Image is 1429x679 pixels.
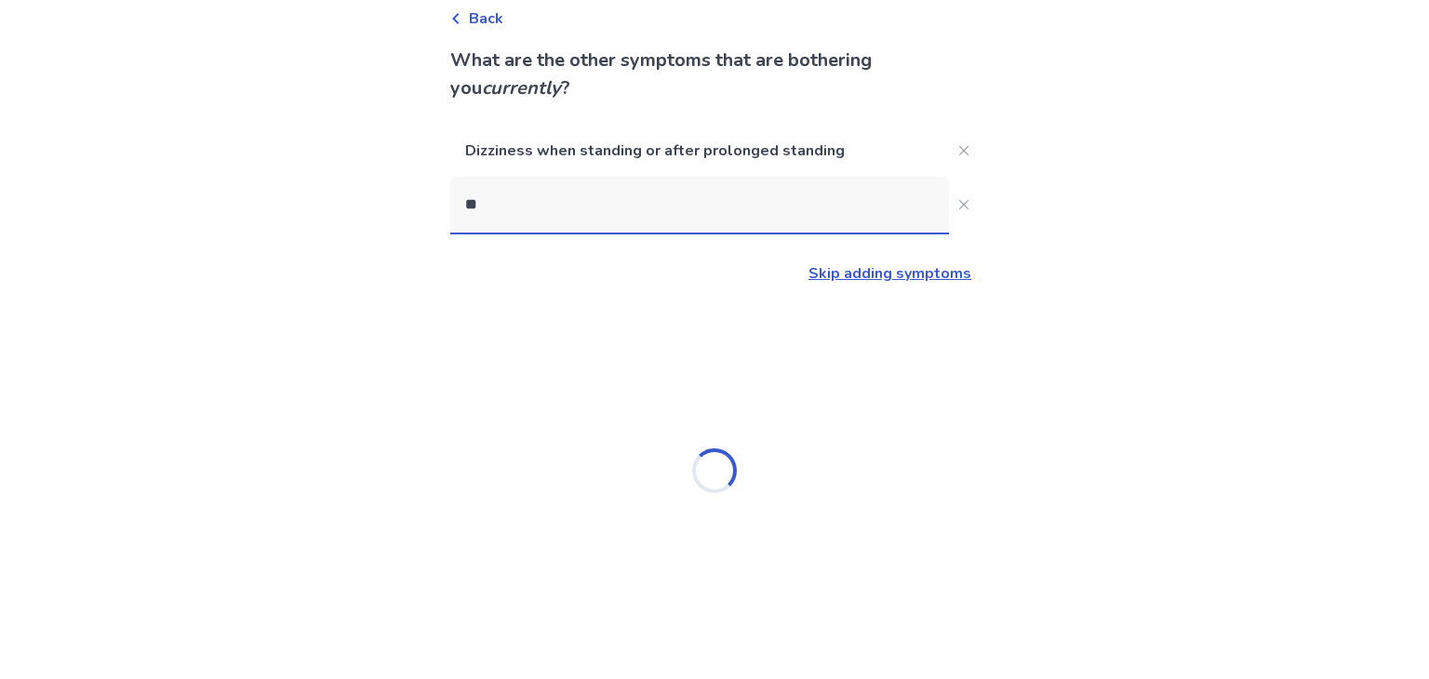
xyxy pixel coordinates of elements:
[482,75,561,100] i: currently
[949,190,979,220] button: Close
[469,7,503,30] span: Back
[949,136,979,166] button: Close
[450,125,949,177] p: Dizziness when standing or after prolonged standing
[450,177,949,233] input: Close
[808,263,971,284] a: Skip adding symptoms
[450,47,979,102] p: What are the other symptoms that are bothering you ?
